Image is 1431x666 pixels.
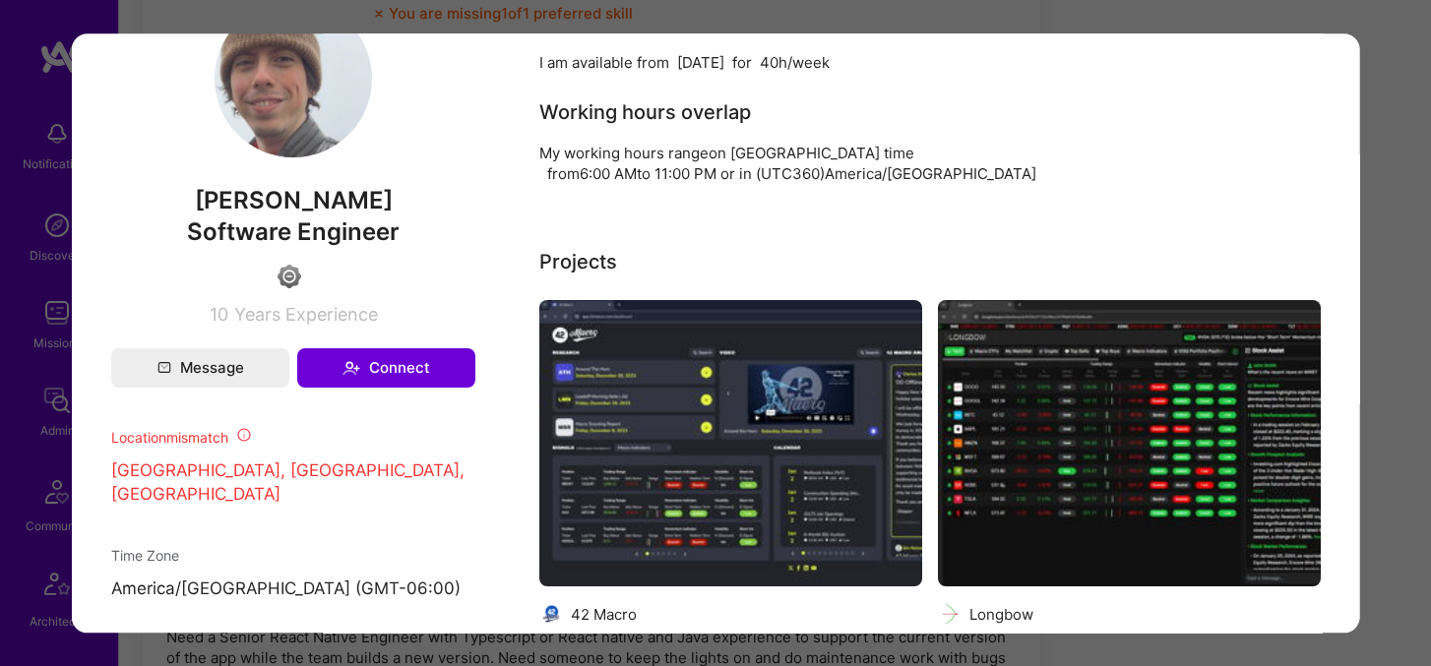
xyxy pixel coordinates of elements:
[937,300,1320,587] img: Longbow
[968,604,1032,625] div: Longbow
[72,33,1360,633] div: modal
[731,52,751,73] div: for
[538,603,562,627] img: Company logo
[111,459,475,507] p: [GEOGRAPHIC_DATA], [GEOGRAPHIC_DATA], [GEOGRAPHIC_DATA]
[937,603,961,627] img: Company logo
[297,348,475,388] button: Connect
[538,143,913,163] div: My working hours range on [GEOGRAPHIC_DATA] time
[111,348,289,388] button: Message
[937,633,1320,658] h4: Longbow
[538,7,639,36] div: Availability
[342,359,360,377] i: icon Connect
[538,247,616,276] div: Projects
[187,217,400,246] span: Software Engineer
[538,52,668,73] div: I am available from
[579,164,734,183] span: 6:00 AM to 11:00 PM or
[538,633,921,658] h4: 42 Macro
[233,304,377,325] span: Years Experience
[546,164,1035,183] span: from in (UTC 360 ) America/[GEOGRAPHIC_DATA]
[111,186,475,215] span: [PERSON_NAME]
[215,143,372,161] a: User Avatar
[538,97,750,127] div: Working hours overlap
[278,265,301,288] img: Limited Access
[111,548,179,565] span: Time Zone
[111,578,475,602] p: America/[GEOGRAPHIC_DATA] (GMT-06:00 )
[759,52,778,73] div: 40
[778,52,829,73] div: h/week
[570,604,636,625] div: 42 Macro
[209,304,227,325] span: 10
[538,300,921,587] img: 42 Macro
[676,52,723,73] div: [DATE]
[156,361,170,375] i: icon Mail
[111,427,475,448] div: Location mismatch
